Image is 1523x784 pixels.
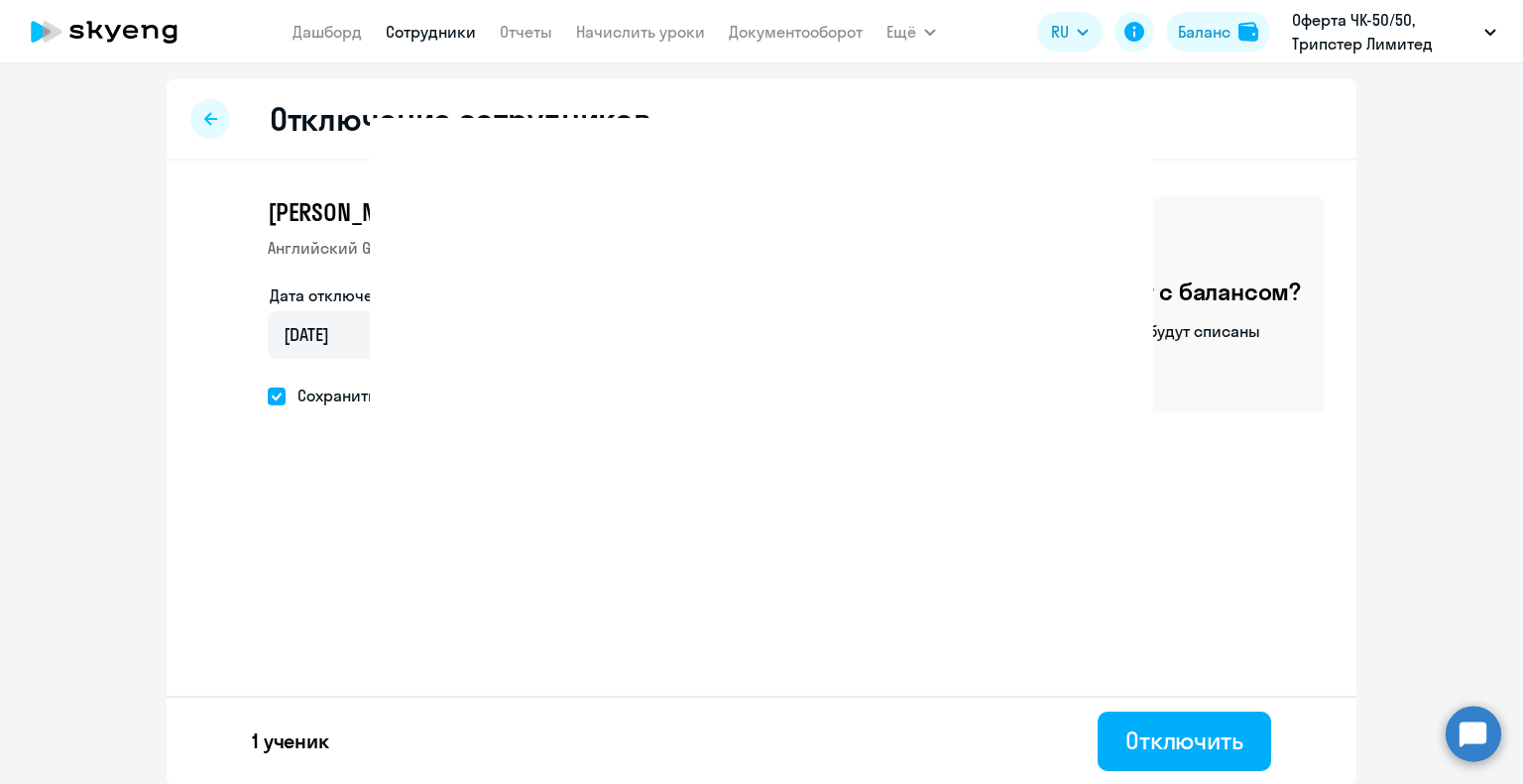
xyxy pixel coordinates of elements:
p: 1 ученик [252,728,329,755]
a: Сотрудники [386,22,476,42]
a: Документооборот [729,22,863,42]
span: [PERSON_NAME] [268,196,424,228]
p: Оферта ЧК-50/50, Трипстер Лимитед [1292,8,1476,56]
span: Ещё [886,20,916,44]
label: Дата отключения* [270,283,407,307]
a: Начислить уроки [576,22,705,42]
p: Английский General с русскоговорящим преподавателем • Баланс 0 уроков [268,236,843,260]
div: Отключить [1125,725,1243,756]
a: Отчеты [500,22,552,42]
input: дд.мм.гггг [268,311,550,359]
span: Сохранить корпоративную скидку [286,384,558,407]
img: balance [1238,22,1258,42]
a: Дашборд [293,22,362,42]
h2: Отключение сотрудников [270,99,650,139]
div: Баланс [1178,20,1230,44]
span: RU [1051,20,1069,44]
